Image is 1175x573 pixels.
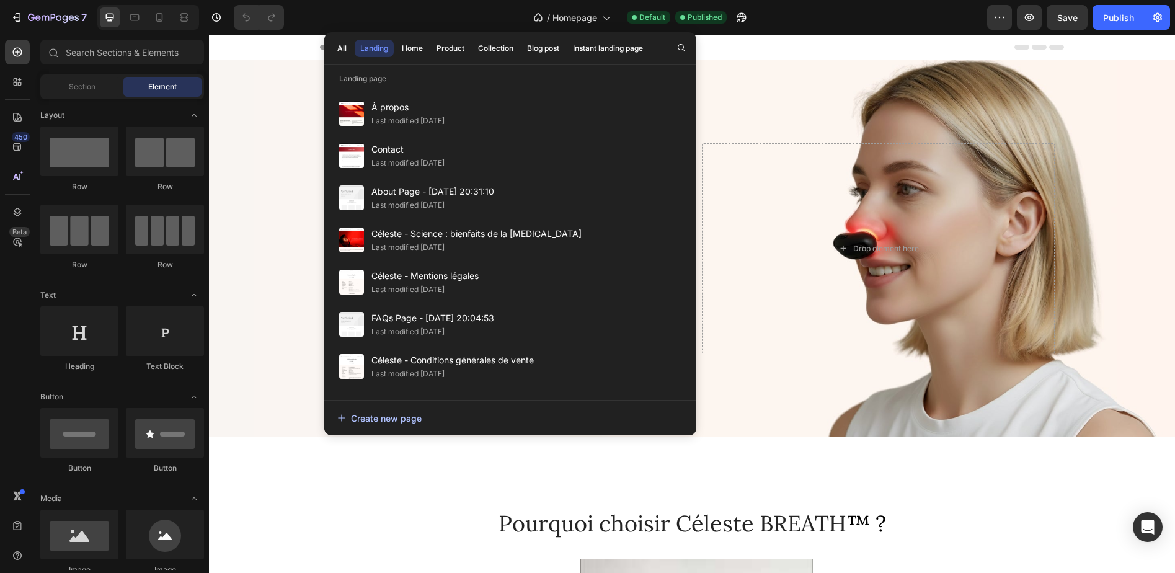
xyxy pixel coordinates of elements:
[1103,11,1134,24] div: Publish
[396,40,428,57] button: Home
[639,12,665,23] span: Default
[371,353,534,368] span: Céleste - Conditions générales de vente
[184,387,204,407] span: Toggle open
[360,43,388,54] div: Landing
[234,5,284,30] div: Undo/Redo
[371,100,445,115] span: À propos
[126,259,204,270] div: Row
[40,391,63,402] span: Button
[355,40,394,57] button: Landing
[402,43,423,54] div: Home
[40,259,118,270] div: Row
[1057,12,1078,23] span: Save
[40,40,204,64] input: Search Sections & Elements
[371,269,479,283] span: Céleste - Mentions légales
[12,132,30,142] div: 450
[126,463,204,474] div: Button
[637,474,677,503] span: ™ ?
[324,73,696,85] p: Landing page
[1133,512,1163,542] div: Open Intercom Messenger
[371,199,445,211] div: Last modified [DATE]
[431,40,470,57] button: Product
[371,326,445,338] div: Last modified [DATE]
[290,474,637,503] span: Pourquoi choisir Céleste BREATH
[521,40,565,57] button: Blog post
[337,43,347,54] div: All
[184,105,204,125] span: Toggle open
[1093,5,1145,30] button: Publish
[371,226,582,241] span: Céleste - Science : bienfaits de la [MEDICAL_DATA]
[40,290,56,301] span: Text
[9,227,30,237] div: Beta
[1047,5,1088,30] button: Save
[371,311,494,326] span: FAQs Page - [DATE] 20:04:53
[371,283,445,296] div: Last modified [DATE]
[371,115,445,127] div: Last modified [DATE]
[547,11,550,24] span: /
[126,361,204,372] div: Text Block
[371,157,445,169] div: Last modified [DATE]
[371,142,445,157] span: Contact
[81,10,87,25] p: 7
[40,110,64,121] span: Layout
[567,40,649,57] button: Instant landing page
[478,43,513,54] div: Collection
[552,11,597,24] span: Homepage
[437,43,464,54] div: Product
[40,181,118,192] div: Row
[371,184,494,199] span: About Page - [DATE] 20:31:10
[573,43,643,54] div: Instant landing page
[337,412,422,425] div: Create new page
[184,285,204,305] span: Toggle open
[371,368,445,380] div: Last modified [DATE]
[688,12,722,23] span: Published
[184,489,204,509] span: Toggle open
[472,40,519,57] button: Collection
[40,493,62,504] span: Media
[126,181,204,192] div: Row
[371,241,445,254] div: Last modified [DATE]
[332,40,352,57] button: All
[337,406,684,430] button: Create new page
[644,209,710,219] div: Drop element here
[40,463,118,474] div: Button
[5,5,92,30] button: 7
[527,43,559,54] div: Blog post
[209,35,1175,573] iframe: Design area
[69,81,95,92] span: Section
[40,361,118,372] div: Heading
[148,81,177,92] span: Element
